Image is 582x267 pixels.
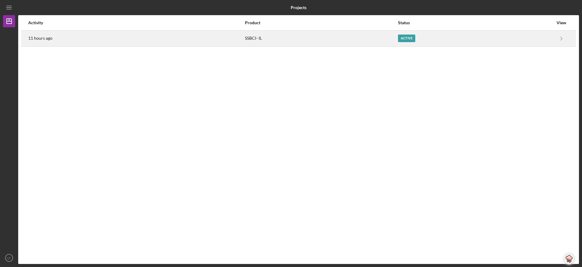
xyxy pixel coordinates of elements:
[554,20,569,25] div: View
[291,5,306,10] b: Projects
[28,36,52,41] time: 2025-09-04 06:09
[398,20,553,25] div: Status
[398,35,415,42] div: Active
[245,20,397,25] div: Product
[8,256,11,260] text: LT
[28,20,244,25] div: Activity
[245,31,397,46] div: SSBCI- IL
[3,252,15,264] button: LT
